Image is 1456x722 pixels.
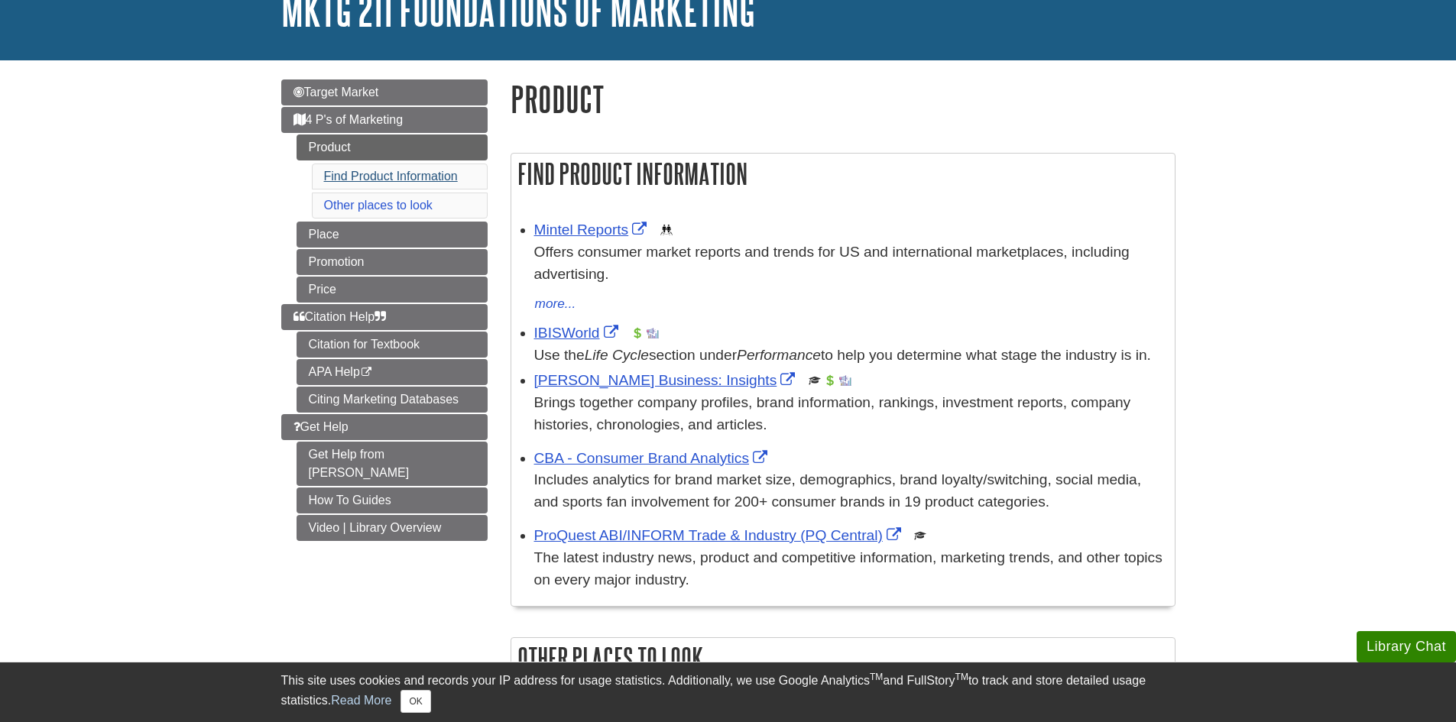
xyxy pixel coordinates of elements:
[511,638,1175,678] h2: Other places to look
[534,222,651,238] a: Link opens in new window
[914,529,926,542] img: Scholarly or Peer Reviewed
[297,487,488,513] a: How To Guides
[293,420,349,433] span: Get Help
[293,113,404,126] span: 4 P's of Marketing
[737,347,821,363] i: Performance
[870,672,883,682] sup: TM
[839,374,851,387] img: Industry Report
[297,134,488,160] a: Product
[281,304,488,330] a: Citation Help
[534,241,1167,286] p: Offers consumer market reports and trends for US and international marketplaces, including advert...
[293,310,387,323] span: Citation Help
[297,442,488,486] a: Get Help from [PERSON_NAME]
[281,79,488,105] a: Target Market
[660,224,673,236] img: Demographics
[647,327,659,339] img: Industry Report
[534,547,1167,591] p: The latest industry news, product and competitive information, marketing trends, and other topics...
[534,325,622,341] a: Link opens in new window
[293,86,379,99] span: Target Market
[534,469,1167,513] p: Includes analytics for brand market size, demographics, brand loyalty/switching, social media, an...
[324,199,433,212] a: Other places to look
[297,222,488,248] a: Place
[534,372,799,388] a: Link opens in new window
[955,672,968,682] sup: TM
[809,374,821,387] img: Scholarly or Peer Reviewed
[511,79,1176,118] h1: Product
[511,154,1175,194] h2: Find Product Information
[1357,631,1456,662] button: Library Chat
[281,107,488,133] a: 4 P's of Marketing
[297,277,488,303] a: Price
[534,450,772,466] a: Link opens in new window
[281,79,488,541] div: Guide Page Menu
[400,690,430,713] button: Close
[631,327,644,339] img: Financial Report
[534,392,1167,436] p: Brings together company profiles, brand information, rankings, investment reports, company histor...
[585,347,649,363] i: Life Cycle
[360,367,373,377] i: This link opens in a new window
[297,359,488,385] a: APA Help
[297,332,488,358] a: Citation for Textbook
[297,249,488,275] a: Promotion
[534,345,1167,367] div: Use the section under to help you determine what stage the industry is in.
[534,527,905,543] a: Link opens in new window
[297,515,488,541] a: Video | Library Overview
[824,374,836,387] img: Financial Report
[281,414,488,440] a: Get Help
[331,694,391,707] a: Read More
[534,293,577,315] button: more...
[297,387,488,413] a: Citing Marketing Databases
[281,672,1176,713] div: This site uses cookies and records your IP address for usage statistics. Additionally, we use Goo...
[324,170,458,183] a: Find Product Information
